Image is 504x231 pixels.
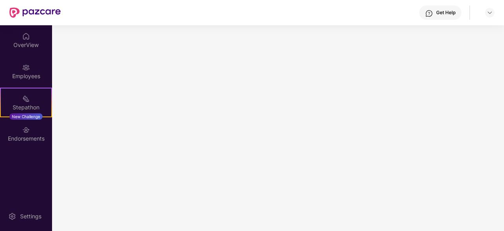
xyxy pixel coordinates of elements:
[18,212,44,220] div: Settings
[22,64,30,71] img: svg+xml;base64,PHN2ZyBpZD0iRW1wbG95ZWVzIiB4bWxucz0iaHR0cDovL3d3dy53My5vcmcvMjAwMC9zdmciIHdpZHRoPS...
[425,9,433,17] img: svg+xml;base64,PHN2ZyBpZD0iSGVscC0zMngzMiIgeG1sbnM9Imh0dHA6Ly93d3cudzMub3JnLzIwMDAvc3ZnIiB3aWR0aD...
[436,9,455,16] div: Get Help
[1,103,51,111] div: Stepathon
[22,95,30,103] img: svg+xml;base64,PHN2ZyB4bWxucz0iaHR0cDovL3d3dy53My5vcmcvMjAwMC9zdmciIHdpZHRoPSIyMSIgaGVpZ2h0PSIyMC...
[9,8,61,18] img: New Pazcare Logo
[487,9,493,16] img: svg+xml;base64,PHN2ZyBpZD0iRHJvcGRvd24tMzJ4MzIiIHhtbG5zPSJodHRwOi8vd3d3LnczLm9yZy8yMDAwL3N2ZyIgd2...
[9,113,43,120] div: New Challenge
[8,212,16,220] img: svg+xml;base64,PHN2ZyBpZD0iU2V0dGluZy0yMHgyMCIgeG1sbnM9Imh0dHA6Ly93d3cudzMub3JnLzIwMDAvc3ZnIiB3aW...
[22,32,30,40] img: svg+xml;base64,PHN2ZyBpZD0iSG9tZSIgeG1sbnM9Imh0dHA6Ly93d3cudzMub3JnLzIwMDAvc3ZnIiB3aWR0aD0iMjAiIG...
[22,126,30,134] img: svg+xml;base64,PHN2ZyBpZD0iRW5kb3JzZW1lbnRzIiB4bWxucz0iaHR0cDovL3d3dy53My5vcmcvMjAwMC9zdmciIHdpZH...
